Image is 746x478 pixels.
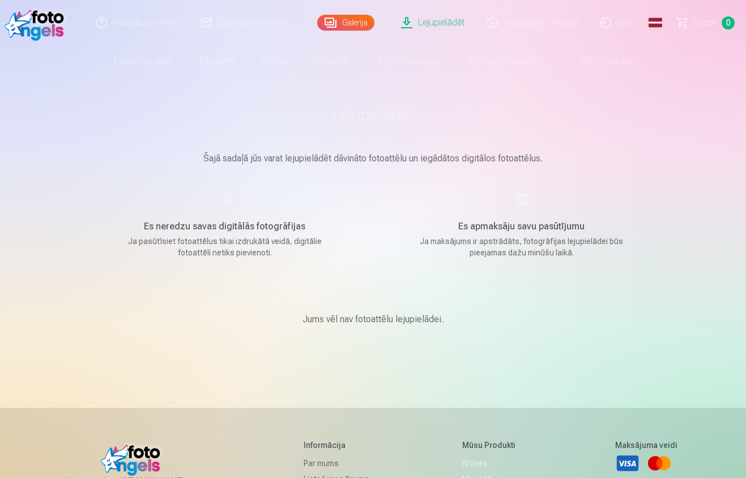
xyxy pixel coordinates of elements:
[117,236,332,258] p: Ja pasūtīsiet fotoattēlus tikai izdrukātā veidā, digitālie fotoattēli netiks pievienoti.
[5,5,70,41] img: /fa1
[647,451,672,476] a: Mastercard
[414,220,629,233] h5: Es apmaksāju savu pasūtījumu
[90,104,657,125] h1: Lejupielādēt
[694,16,717,29] span: Grozs
[186,45,248,77] a: Magnēti
[615,451,640,476] a: Visa
[117,220,332,233] h5: Es neredzu savas digitālās fotogrāfijas
[453,45,548,77] a: Atslēgu piekariņi
[90,152,657,165] p: Šajā sadaļā jūs varat lejupielādēt dāvināto fotoattēlu un iegādātos digitālos fotoattēlus.
[615,439,677,451] h5: Maksājuma veidi
[304,45,364,77] a: Suvenīri
[462,455,522,471] a: Krūzes
[100,45,186,77] a: Foto izdrukas
[364,45,453,77] a: Foto kalendāri
[317,15,374,31] a: Galerija
[248,45,304,77] a: Krūzes
[722,16,735,29] span: 0
[414,236,629,258] p: Ja maksājums ir apstrādāts, fotogrāfijas lejupielādei būs pieejamas dažu minūšu laikā.
[302,313,444,326] p: Jums vēl nav fotoattēlu lejupielādei.
[304,439,369,451] h5: Informācija
[462,439,522,451] h5: Mūsu produkti
[304,455,369,471] a: Par mums
[548,45,646,77] a: Visi produkti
